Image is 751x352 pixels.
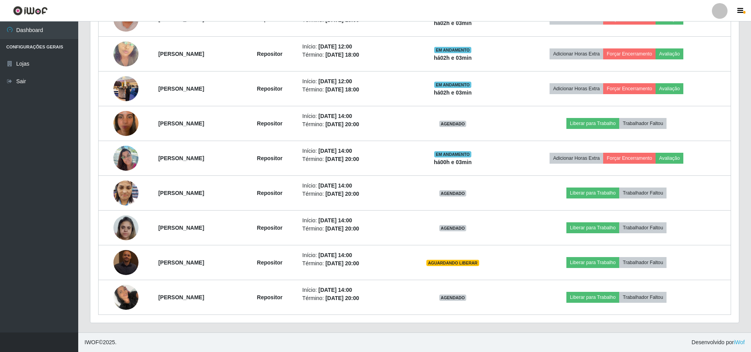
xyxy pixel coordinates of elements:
[603,153,656,164] button: Forçar Encerramento
[734,339,745,345] a: iWof
[325,191,359,197] time: [DATE] 20:00
[550,83,603,94] button: Adicionar Horas Extra
[434,82,471,88] span: EM ANDAMENTO
[566,222,619,233] button: Liberar para Trabalho
[325,86,359,93] time: [DATE] 18:00
[434,159,472,165] strong: há 00 h e 03 min
[318,252,352,258] time: [DATE] 14:00
[302,294,399,302] li: Término:
[302,225,399,233] li: Término:
[550,153,603,164] button: Adicionar Horas Extra
[302,86,399,94] li: Término:
[656,48,683,59] button: Avaliação
[619,292,667,303] button: Trabalhador Faltou
[84,338,117,347] span: © 2025 .
[113,211,138,244] img: 1755736847317.jpeg
[325,260,359,266] time: [DATE] 20:00
[325,52,359,58] time: [DATE] 18:00
[257,190,282,196] strong: Repositor
[84,339,99,345] span: IWOF
[302,120,399,129] li: Término:
[302,43,399,51] li: Início:
[257,225,282,231] strong: Repositor
[439,121,467,127] span: AGENDADO
[318,113,352,119] time: [DATE] 14:00
[302,182,399,190] li: Início:
[302,77,399,86] li: Início:
[302,112,399,120] li: Início:
[566,188,619,198] button: Liberar para Trabalho
[257,86,282,92] strong: Repositor
[158,190,204,196] strong: [PERSON_NAME]
[302,259,399,268] li: Término:
[566,257,619,268] button: Liberar para Trabalho
[302,147,399,155] li: Início:
[656,83,683,94] button: Avaliação
[318,182,352,189] time: [DATE] 14:00
[257,259,282,266] strong: Repositor
[566,118,619,129] button: Liberar para Trabalho
[302,286,399,294] li: Início:
[113,281,138,314] img: 1757367806458.jpeg
[325,121,359,127] time: [DATE] 20:00
[619,222,667,233] button: Trabalhador Faltou
[566,292,619,303] button: Liberar para Trabalho
[113,176,138,209] img: 1750959267222.jpeg
[318,43,352,50] time: [DATE] 12:00
[13,6,48,16] img: CoreUI Logo
[302,216,399,225] li: Início:
[619,188,667,198] button: Trabalhador Faltou
[318,287,352,293] time: [DATE] 14:00
[318,78,352,84] time: [DATE] 12:00
[113,32,138,76] img: 1754928869787.jpeg
[325,225,359,232] time: [DATE] 20:00
[257,16,282,22] strong: Repositor
[158,259,204,266] strong: [PERSON_NAME]
[325,295,359,301] time: [DATE] 20:00
[113,72,138,105] img: 1755095833793.jpeg
[158,16,204,22] strong: [PERSON_NAME]
[113,250,138,275] img: 1756941690692.jpeg
[158,294,204,300] strong: [PERSON_NAME]
[434,151,471,157] span: EM ANDAMENTO
[257,155,282,161] strong: Repositor
[434,89,472,96] strong: há 02 h e 03 min
[257,120,282,127] strong: Repositor
[113,101,138,146] img: 1748978013900.jpeg
[439,190,467,197] span: AGENDADO
[257,51,282,57] strong: Repositor
[439,225,467,231] span: AGENDADO
[619,257,667,268] button: Trabalhador Faltou
[439,295,467,301] span: AGENDADO
[603,48,656,59] button: Forçar Encerramento
[318,148,352,154] time: [DATE] 14:00
[302,155,399,163] li: Término:
[318,217,352,223] time: [DATE] 14:00
[434,55,472,61] strong: há 02 h e 03 min
[158,155,204,161] strong: [PERSON_NAME]
[692,338,745,347] span: Desenvolvido por
[257,294,282,300] strong: Repositor
[158,120,204,127] strong: [PERSON_NAME]
[302,190,399,198] li: Término:
[550,48,603,59] button: Adicionar Horas Extra
[158,225,204,231] strong: [PERSON_NAME]
[656,153,683,164] button: Avaliação
[158,86,204,92] strong: [PERSON_NAME]
[619,118,667,129] button: Trabalhador Faltou
[434,47,471,53] span: EM ANDAMENTO
[426,260,479,266] span: AGUARDANDO LIBERAR
[603,83,656,94] button: Forçar Encerramento
[325,156,359,162] time: [DATE] 20:00
[158,51,204,57] strong: [PERSON_NAME]
[434,20,472,26] strong: há 02 h e 03 min
[302,251,399,259] li: Início:
[302,51,399,59] li: Término:
[113,141,138,175] img: 1749309243937.jpeg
